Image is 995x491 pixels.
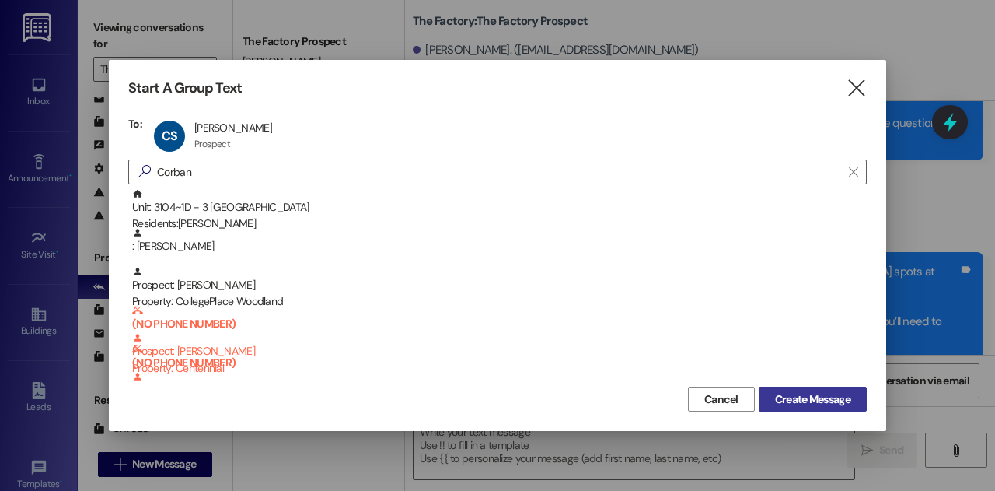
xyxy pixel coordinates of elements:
[128,117,142,131] h3: To:
[132,344,867,416] div: Prospect: [PERSON_NAME]
[132,163,157,180] i: 
[132,344,867,370] b: (NO PHONE NUMBER)
[194,121,272,135] div: [PERSON_NAME]
[194,138,230,150] div: Prospect
[162,128,177,144] span: CS
[128,266,867,305] div: Prospect: [PERSON_NAME]Property: CollegePlace Woodland
[759,387,867,412] button: Create Message
[132,188,867,233] div: Unit: 3104~1D - 3 [GEOGRAPHIC_DATA]
[688,387,755,412] button: Cancel
[846,80,867,96] i: 
[128,79,242,97] h3: Start A Group Text
[128,188,867,227] div: Unit: 3104~1D - 3 [GEOGRAPHIC_DATA]Residents:[PERSON_NAME]
[128,227,867,266] div: : [PERSON_NAME]
[132,305,867,331] b: (NO PHONE NUMBER)
[849,166,857,178] i: 
[128,344,867,383] div: (NO PHONE NUMBER) Prospect: [PERSON_NAME]
[132,305,867,377] div: Prospect: [PERSON_NAME]
[157,161,841,183] input: Search for any contact or apartment
[841,160,866,184] button: Clear text
[132,216,867,232] div: Residents: [PERSON_NAME]
[132,227,867,254] div: : [PERSON_NAME]
[132,293,867,310] div: Property: CollegePlace Woodland
[128,305,867,344] div: (NO PHONE NUMBER) Prospect: [PERSON_NAME]Property: Centennial
[775,391,850,408] span: Create Message
[132,266,867,310] div: Prospect: [PERSON_NAME]
[704,391,738,408] span: Cancel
